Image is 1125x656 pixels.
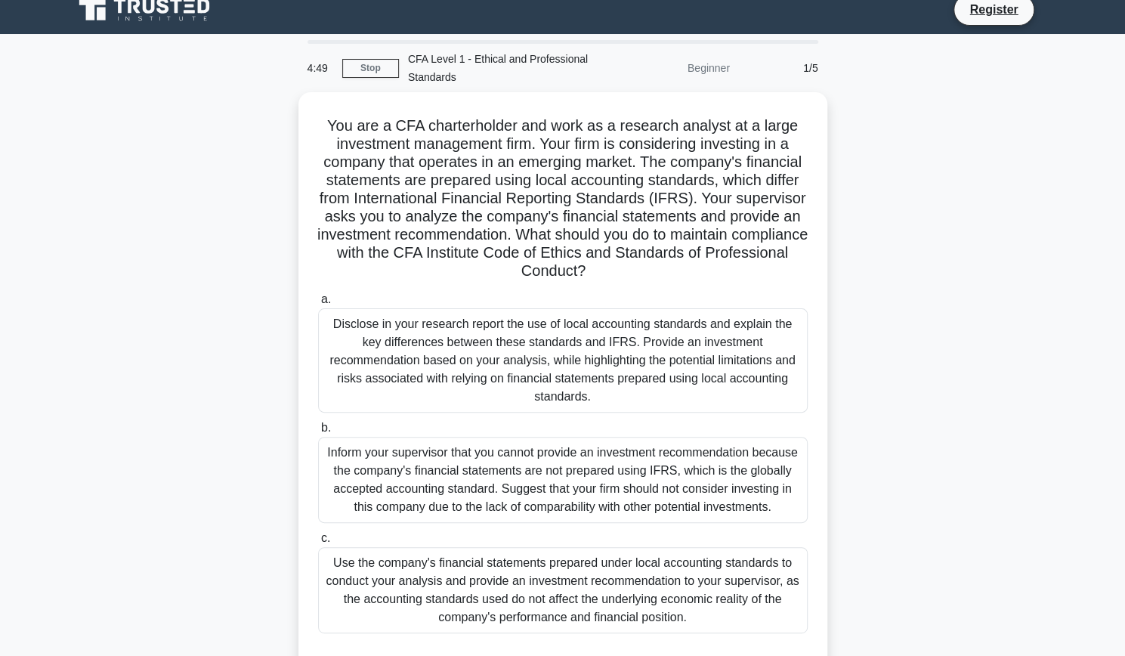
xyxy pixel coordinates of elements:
[318,308,808,413] div: Disclose in your research report the use of local accounting standards and explain the key differ...
[321,421,331,434] span: b.
[607,53,739,83] div: Beginner
[317,116,809,281] h5: You are a CFA charterholder and work as a research analyst at a large investment management firm....
[399,44,607,92] div: CFA Level 1 - Ethical and Professional Standards
[298,53,342,83] div: 4:49
[321,292,331,305] span: a.
[739,53,827,83] div: 1/5
[318,547,808,633] div: Use the company's financial statements prepared under local accounting standards to conduct your ...
[321,531,330,544] span: c.
[318,437,808,523] div: Inform your supervisor that you cannot provide an investment recommendation because the company's...
[342,59,399,78] a: Stop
